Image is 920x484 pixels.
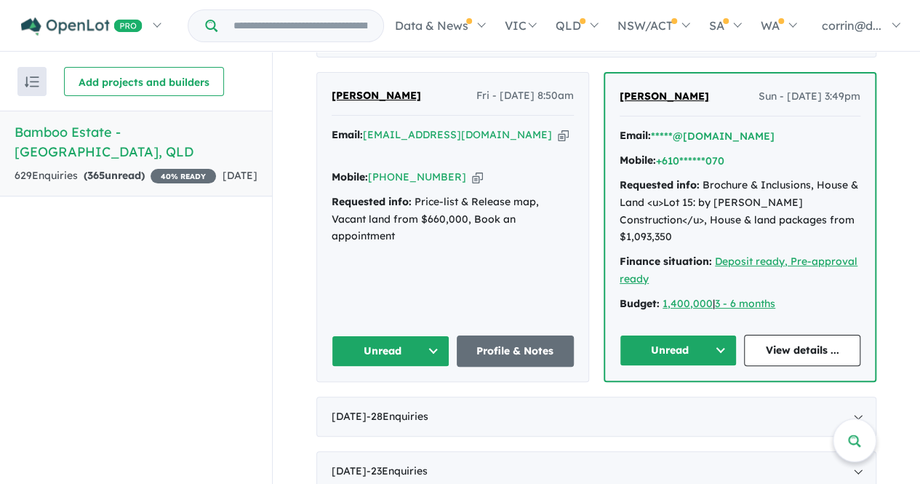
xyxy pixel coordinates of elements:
[84,169,145,182] strong: ( unread)
[620,90,709,103] span: [PERSON_NAME]
[620,255,857,285] a: Deposit ready, Pre-approval ready
[620,88,709,106] a: [PERSON_NAME]
[64,67,224,96] button: Add projects and builders
[316,397,876,437] div: [DATE]
[663,297,713,310] a: 1,400,000
[620,177,860,246] div: Brochure & Inclusions, House & Land <u>Lot 15: by [PERSON_NAME] Construction</u>, House & land pa...
[367,464,428,477] span: - 23 Enquir ies
[15,167,216,185] div: 629 Enquir ies
[220,10,380,41] input: Try estate name, suburb, builder or developer
[332,336,449,367] button: Unread
[332,170,368,183] strong: Mobile:
[332,128,363,141] strong: Email:
[620,335,737,366] button: Unread
[620,129,651,142] strong: Email:
[332,195,412,208] strong: Requested info:
[223,169,257,182] span: [DATE]
[759,88,860,106] span: Sun - [DATE] 3:49pm
[472,170,483,185] button: Copy
[332,89,421,102] span: [PERSON_NAME]
[457,336,575,367] a: Profile & Notes
[151,169,216,183] span: 40 % READY
[25,76,39,87] img: sort.svg
[822,18,881,33] span: corrin@d...
[620,178,700,191] strong: Requested info:
[363,128,552,141] a: [EMAIL_ADDRESS][DOMAIN_NAME]
[367,410,428,423] span: - 28 Enquir ies
[332,87,421,105] a: [PERSON_NAME]
[558,127,569,143] button: Copy
[620,255,712,268] strong: Finance situation:
[620,297,660,310] strong: Budget:
[332,194,574,245] div: Price-list & Release map, Vacant land from $660,000, Book an appointment
[744,335,861,366] a: View details ...
[87,169,105,182] span: 365
[21,17,143,36] img: Openlot PRO Logo White
[368,170,466,183] a: [PHONE_NUMBER]
[620,154,656,167] strong: Mobile:
[476,87,574,105] span: Fri - [DATE] 8:50am
[15,122,257,162] h5: Bamboo Estate - [GEOGRAPHIC_DATA] , QLD
[715,297,775,310] a: 3 - 6 months
[620,295,860,313] div: |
